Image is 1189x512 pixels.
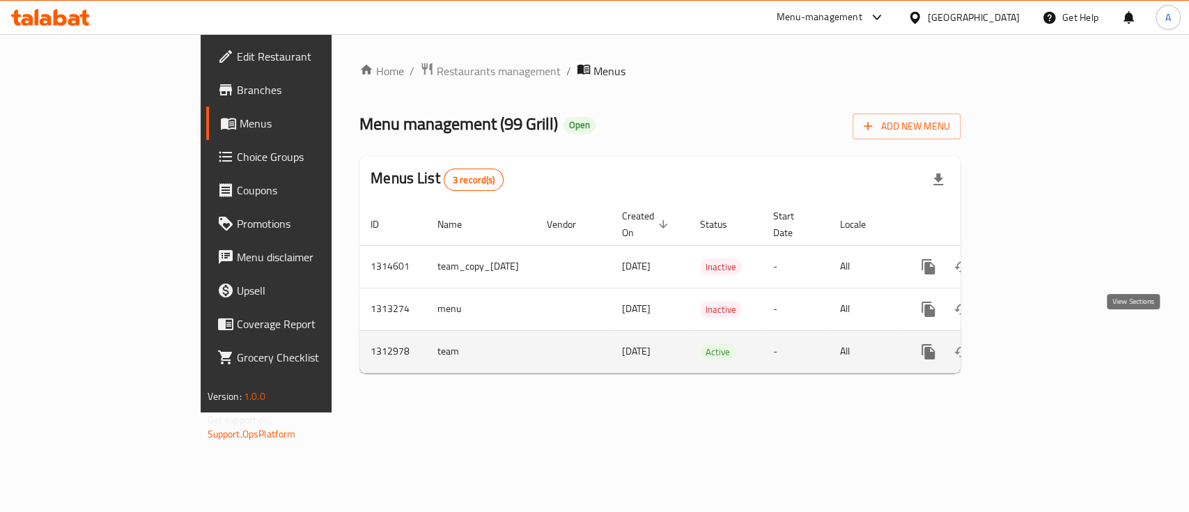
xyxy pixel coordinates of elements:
[420,62,561,80] a: Restaurants management
[206,40,399,73] a: Edit Restaurant
[410,63,414,79] li: /
[762,245,829,288] td: -
[206,140,399,173] a: Choice Groups
[206,341,399,374] a: Grocery Checklist
[359,108,558,139] span: Menu management ( 99 Grill )
[829,330,901,373] td: All
[206,207,399,240] a: Promotions
[901,203,1057,246] th: Actions
[566,63,571,79] li: /
[912,250,945,284] button: more
[700,301,742,318] div: Inactive
[593,63,625,79] span: Menus
[426,330,536,373] td: team
[829,288,901,330] td: All
[426,288,536,330] td: menu
[945,250,979,284] button: Change Status
[206,274,399,307] a: Upsell
[622,257,651,275] span: [DATE]
[208,387,242,405] span: Version:
[547,216,594,233] span: Vendor
[359,62,961,80] nav: breadcrumb
[945,293,979,326] button: Change Status
[829,245,901,288] td: All
[700,259,742,275] span: Inactive
[359,203,1057,373] table: enhanced table
[237,182,388,199] span: Coupons
[237,215,388,232] span: Promotions
[371,168,504,191] h2: Menus List
[622,208,672,241] span: Created On
[426,245,536,288] td: team_copy_[DATE]
[840,216,884,233] span: Locale
[437,216,480,233] span: Name
[206,307,399,341] a: Coverage Report
[444,169,504,191] div: Total records count
[762,288,829,330] td: -
[206,107,399,140] a: Menus
[237,148,388,165] span: Choice Groups
[244,387,265,405] span: 1.0.0
[237,82,388,98] span: Branches
[912,335,945,369] button: more
[371,216,397,233] span: ID
[208,411,272,429] span: Get support on:
[762,330,829,373] td: -
[622,300,651,318] span: [DATE]
[206,240,399,274] a: Menu disclaimer
[237,349,388,366] span: Grocery Checklist
[237,316,388,332] span: Coverage Report
[1165,10,1171,25] span: A
[945,335,979,369] button: Change Status
[700,258,742,275] div: Inactive
[208,425,296,443] a: Support.OpsPlatform
[912,293,945,326] button: more
[700,344,736,360] span: Active
[237,249,388,265] span: Menu disclaimer
[437,63,561,79] span: Restaurants management
[700,343,736,360] div: Active
[773,208,812,241] span: Start Date
[240,115,388,132] span: Menus
[922,163,955,196] div: Export file
[564,119,596,131] span: Open
[928,10,1020,25] div: [GEOGRAPHIC_DATA]
[864,118,949,135] span: Add New Menu
[444,173,504,187] span: 3 record(s)
[206,173,399,207] a: Coupons
[564,117,596,134] div: Open
[777,9,862,26] div: Menu-management
[237,48,388,65] span: Edit Restaurant
[700,216,745,233] span: Status
[237,282,388,299] span: Upsell
[853,114,961,139] button: Add New Menu
[206,73,399,107] a: Branches
[622,342,651,360] span: [DATE]
[700,302,742,318] span: Inactive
